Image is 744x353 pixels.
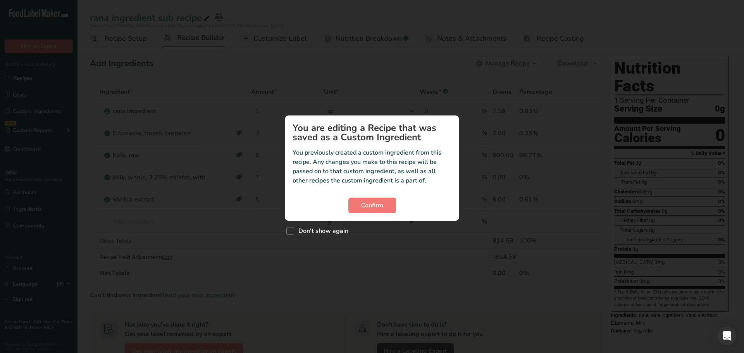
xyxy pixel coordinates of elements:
div: Open Intercom Messenger [718,327,736,345]
button: Confirm [348,198,396,213]
span: Don't show again [294,227,348,235]
p: You previously created a custom ingredient from this recipe. Any changes you make to this recipe ... [293,148,451,185]
h1: You are editing a Recipe that was saved as a Custom Ingredient [293,123,451,142]
span: Confirm [361,201,383,210]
